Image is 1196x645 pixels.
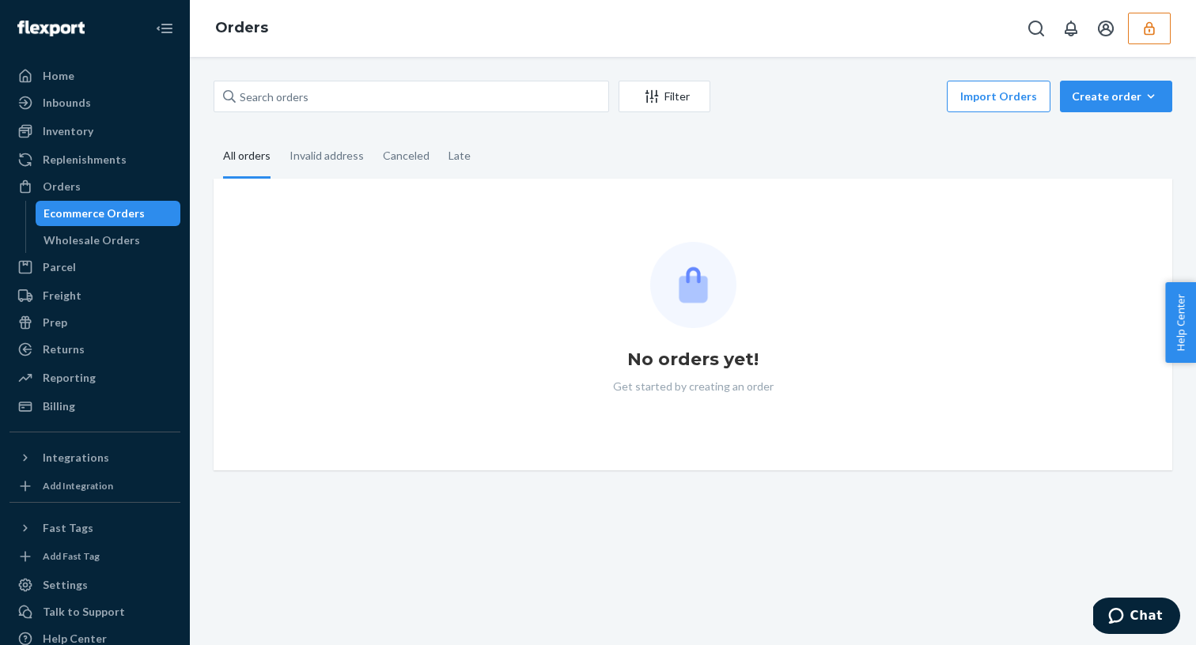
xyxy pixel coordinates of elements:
[149,13,180,44] button: Close Navigation
[9,310,180,335] a: Prep
[650,242,736,328] img: Empty list
[215,19,268,36] a: Orders
[9,119,180,144] a: Inventory
[43,398,75,414] div: Billing
[202,6,281,51] ol: breadcrumbs
[383,135,430,176] div: Canceled
[214,81,609,112] input: Search orders
[223,135,271,179] div: All orders
[43,259,76,275] div: Parcel
[947,81,1050,112] button: Import Orders
[43,179,81,194] div: Orders
[627,347,759,372] h1: No orders yet!
[36,228,181,253] a: Wholesale Orders
[9,365,180,390] a: Reporting
[44,206,145,221] div: Ecommerce Orders
[9,90,180,115] a: Inbounds
[36,201,181,226] a: Ecommerce Orders
[43,577,88,593] div: Settings
[43,479,113,492] div: Add Integration
[17,21,85,36] img: Flexport logo
[9,599,180,624] button: Talk to Support
[1072,89,1160,104] div: Create order
[43,520,93,536] div: Fast Tags
[9,283,180,308] a: Freight
[43,341,85,357] div: Returns
[9,255,180,280] a: Parcel
[613,379,774,394] p: Get started by creating an order
[9,147,180,172] a: Replenishments
[1093,598,1180,637] iframe: Opens a widget where you can chat to one of our agents
[43,370,96,386] div: Reporting
[9,174,180,199] a: Orders
[43,152,127,168] div: Replenishments
[9,572,180,598] a: Settings
[9,515,180,541] button: Fast Tags
[43,450,109,466] div: Integrations
[43,95,91,111] div: Inbounds
[619,89,710,104] div: Filter
[619,81,710,112] button: Filter
[9,394,180,419] a: Billing
[43,315,67,330] div: Prep
[43,604,125,620] div: Talk to Support
[43,549,100,563] div: Add Fast Tag
[9,63,180,89] a: Home
[43,123,93,139] div: Inventory
[43,68,74,84] div: Home
[290,135,364,176] div: Invalid address
[9,477,180,496] a: Add Integration
[1165,282,1196,363] button: Help Center
[9,337,180,362] a: Returns
[1020,13,1052,44] button: Open Search Box
[448,135,471,176] div: Late
[44,232,140,248] div: Wholesale Orders
[43,288,81,304] div: Freight
[1055,13,1087,44] button: Open notifications
[9,445,180,470] button: Integrations
[1060,81,1172,112] button: Create order
[1090,13,1122,44] button: Open account menu
[9,547,180,566] a: Add Fast Tag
